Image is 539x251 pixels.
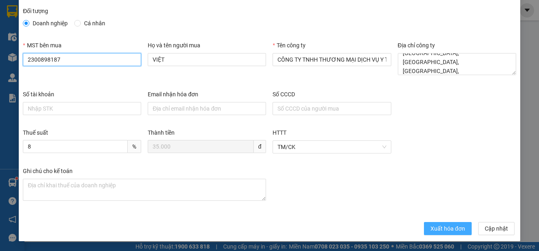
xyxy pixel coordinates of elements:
[81,19,109,28] span: Cá nhân
[478,222,515,235] button: Cập nhật
[23,140,128,153] input: Thuế suất
[23,8,48,14] label: Đối tượng
[23,102,141,115] input: Số tài khoản
[148,53,266,66] input: Họ và tên người mua
[23,179,266,201] textarea: Ghi chú đơn hàng Ghi chú cho kế toán
[430,224,465,233] span: Xuất hóa đơn
[29,19,71,28] span: Doanh nghiệp
[148,102,266,115] input: Email nhận hóa đơn
[273,91,295,98] label: Số CCCD
[148,42,200,49] label: Họ và tên người mua
[485,224,508,233] span: Cập nhật
[23,129,48,136] label: Thuế suất
[23,42,61,49] label: MST bên mua
[254,140,266,153] span: đ
[273,129,286,136] label: HTTT
[23,168,73,174] label: Ghi chú cho kế toán
[273,102,391,115] input: Số CCCD
[424,222,472,235] button: Xuất hóa đơn
[23,53,141,66] input: MST bên mua
[398,42,435,49] label: Địa chỉ công ty
[398,53,516,75] textarea: Địa chỉ công ty
[273,42,305,49] label: Tên công ty
[148,129,175,136] label: Thành tiền
[273,53,391,66] input: Tên công ty
[23,91,54,98] label: Số tài khoản
[277,141,386,153] span: TM/CK
[148,91,198,98] label: Email nhận hóa đơn
[128,140,141,153] span: %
